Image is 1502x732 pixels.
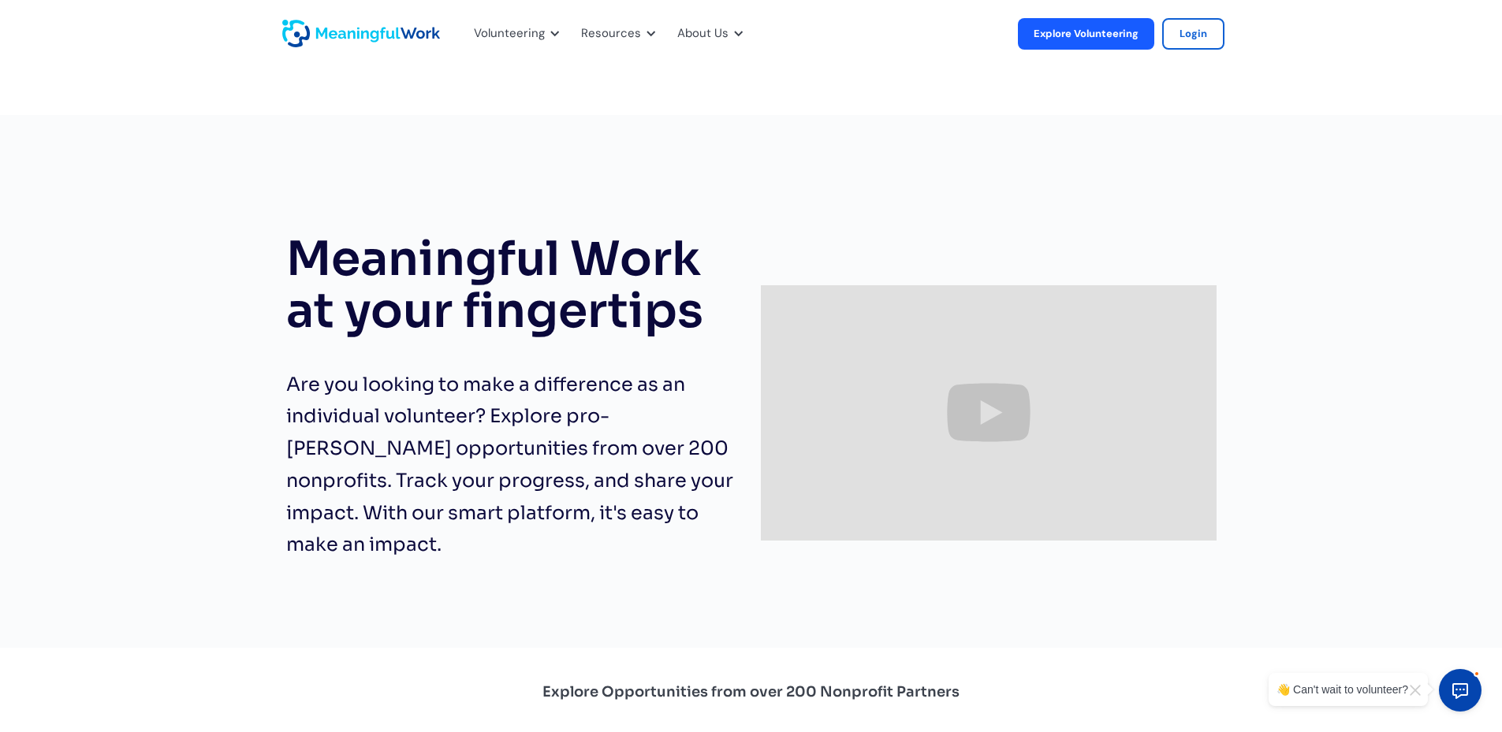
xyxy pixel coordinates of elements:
[464,8,564,60] div: Volunteering
[1018,18,1154,50] a: Explore Volunteering
[474,24,545,44] div: Volunteering
[572,8,660,60] div: Resources
[761,285,1217,541] iframe: Welcome to Meaningful Work Product Demo Video
[286,233,742,337] h1: Meaningful Work at your fingertips
[677,24,729,44] div: About Us
[1277,681,1408,698] div: 👋 Can't wait to volunteer?
[668,8,747,60] div: About Us
[1162,18,1224,50] a: Login
[581,24,641,44] div: Resources
[542,679,960,704] div: Explore Opportunities from over 200 Nonprofit Partners
[282,20,322,47] a: home
[286,369,742,562] p: Are you looking to make a difference as an individual volunteer? Explore pro-[PERSON_NAME] opport...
